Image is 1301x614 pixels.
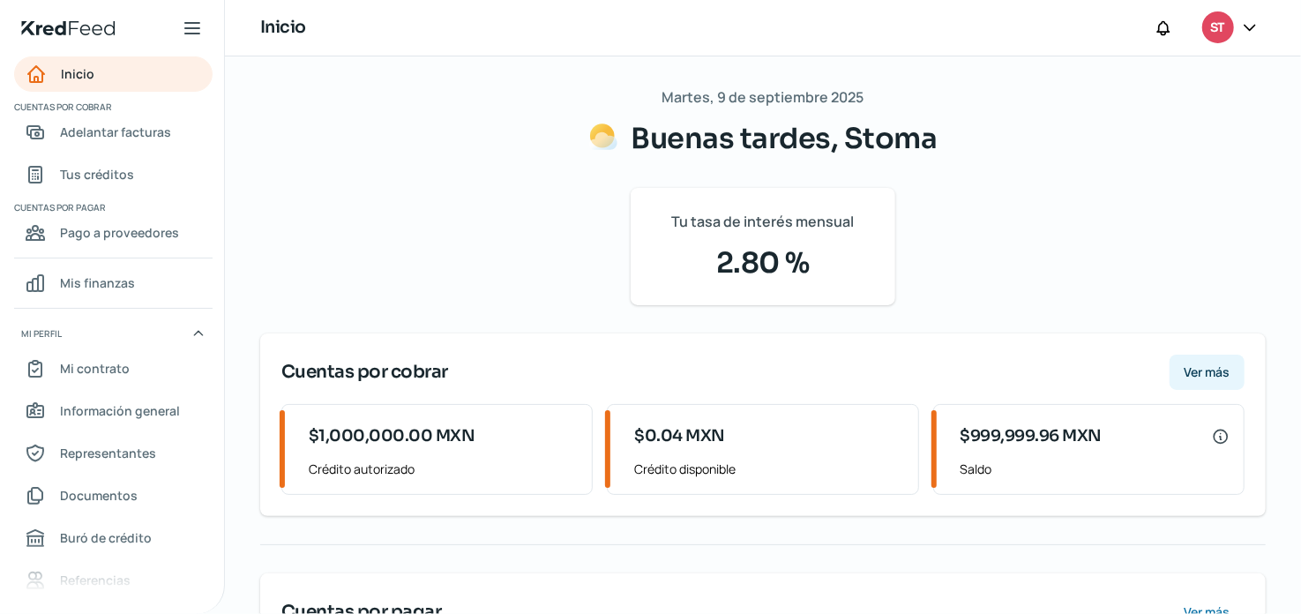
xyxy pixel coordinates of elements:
[14,56,213,92] a: Inicio
[60,163,134,185] span: Tus créditos
[60,272,135,294] span: Mis finanzas
[14,99,210,115] span: Cuentas por cobrar
[589,123,617,151] img: Saludos
[60,121,171,143] span: Adelantar facturas
[60,400,180,422] span: Información general
[60,484,138,506] span: Documentos
[662,85,864,110] span: Martes, 9 de septiembre 2025
[14,393,213,429] a: Información general
[61,63,94,85] span: Inicio
[652,242,874,284] span: 2.80 %
[14,115,213,150] a: Adelantar facturas
[309,424,475,448] span: $1,000,000.00 MXN
[14,266,213,301] a: Mis finanzas
[60,221,179,243] span: Pago a proveedores
[961,458,1230,480] span: Saldo
[634,458,903,480] span: Crédito disponible
[14,215,213,251] a: Pago a proveedores
[14,478,213,513] a: Documentos
[309,458,578,480] span: Crédito autorizado
[14,157,213,192] a: Tus créditos
[1185,366,1230,378] span: Ver más
[14,563,213,598] a: Referencias
[60,442,156,464] span: Representantes
[961,424,1103,448] span: $999,999.96 MXN
[281,359,448,386] span: Cuentas por cobrar
[14,199,210,215] span: Cuentas por pagar
[14,436,213,471] a: Representantes
[1170,355,1245,390] button: Ver más
[634,424,725,448] span: $0.04 MXN
[60,527,152,549] span: Buró de crédito
[60,569,131,591] span: Referencias
[14,520,213,556] a: Buró de crédito
[1211,18,1225,39] span: ST
[632,121,938,156] span: Buenas tardes, Stoma
[672,209,855,235] span: Tu tasa de interés mensual
[60,357,130,379] span: Mi contrato
[21,326,62,341] span: Mi perfil
[260,15,306,41] h1: Inicio
[14,351,213,386] a: Mi contrato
